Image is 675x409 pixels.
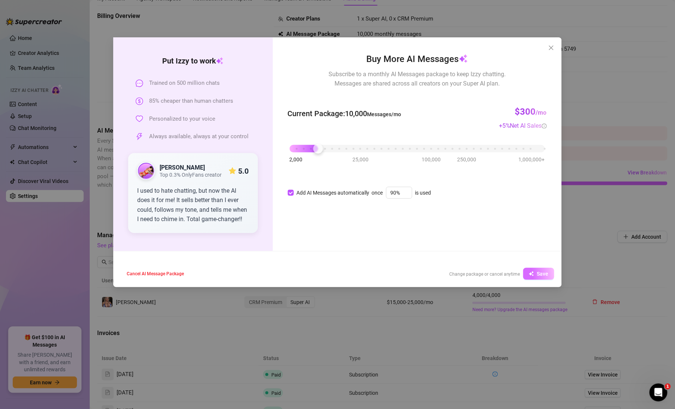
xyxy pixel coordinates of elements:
span: /mo [536,109,547,116]
span: info-circle [542,124,547,128]
span: Buy More AI Messages [367,52,468,66]
span: message [136,80,143,87]
span: Subscribe to a monthly AI Messages package to keep Izzy chatting. Messages are shared across all ... [329,69,506,88]
h3: $300 [515,106,547,118]
span: Current Package : 10,000 [288,108,401,120]
span: Trained on 500 million chats [149,79,220,88]
span: 1,000,000+ [519,155,545,164]
span: Always available, always at your control [149,132,249,141]
span: is used [415,189,431,197]
span: Close [545,45,557,51]
span: Personalized to your voice [149,115,215,124]
span: close [548,45,554,51]
span: dollar [136,97,143,105]
span: Cancel AI Message Package [127,271,184,276]
strong: 5.0 [238,167,249,176]
span: 25,000 [352,155,369,164]
button: Save [523,268,554,280]
span: thunderbolt [136,133,143,140]
strong: Put Izzy to work [162,56,224,65]
span: 2,000 [290,155,303,164]
div: Add AI Messages automatically [297,189,370,197]
strong: [PERSON_NAME] [160,164,205,171]
img: public [138,163,154,179]
span: Top 0.3% OnlyFans creator [160,172,222,178]
div: Net AI Sales [510,121,547,130]
span: + 5 % [499,122,547,129]
span: 250,000 [457,155,477,164]
span: 85% cheaper than human chatters [149,97,233,106]
span: heart [136,115,143,123]
iframe: Intercom live chat [650,384,668,402]
span: Messages/mo [367,111,401,117]
div: I used to hate chatting, but now the AI does it for me! It sells better than I ever could, follow... [137,186,249,224]
span: star [229,167,236,175]
span: Save [537,271,549,277]
span: 1 [665,384,671,390]
span: Change package or cancel anytime [449,272,520,277]
span: once [372,189,383,197]
button: Close [545,42,557,54]
button: Cancel AI Message Package [121,268,190,280]
span: 100,000 [422,155,441,164]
